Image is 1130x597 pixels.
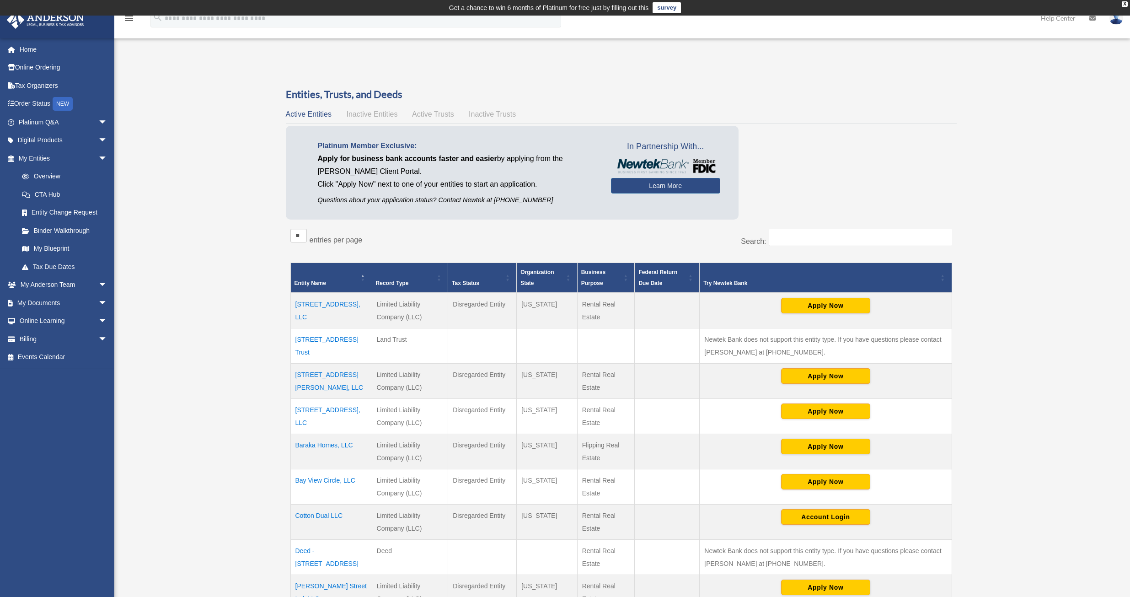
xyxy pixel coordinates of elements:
i: menu [123,13,134,24]
td: [STREET_ADDRESS] Trust [290,328,372,363]
td: Deed [372,539,448,575]
i: search [153,12,163,22]
p: Platinum Member Exclusive: [318,140,597,152]
a: Tax Organizers [6,76,121,95]
th: Organization State: Activate to sort [517,263,578,293]
a: Billingarrow_drop_down [6,330,121,348]
td: Limited Liability Company (LLC) [372,469,448,504]
th: Federal Return Due Date: Activate to sort [635,263,700,293]
span: Federal Return Due Date [638,269,677,286]
td: [US_STATE] [517,469,578,504]
span: Apply for business bank accounts faster and easier [318,155,497,162]
span: Active Trusts [412,110,454,118]
span: Record Type [376,280,409,286]
button: Apply Now [781,298,870,313]
td: [US_STATE] [517,293,578,328]
a: Learn More [611,178,720,194]
p: Click "Apply Now" next to one of your entities to start an application. [318,178,597,191]
span: Organization State [520,269,554,286]
td: Limited Liability Company (LLC) [372,363,448,398]
button: Apply Now [781,580,870,595]
button: Apply Now [781,403,870,419]
td: Rental Real Estate [577,398,635,434]
button: Account Login [781,509,870,525]
th: Record Type: Activate to sort [372,263,448,293]
a: Binder Walkthrough [13,221,117,240]
a: CTA Hub [13,185,117,204]
span: Entity Name [295,280,326,286]
th: Business Purpose: Activate to sort [577,263,635,293]
td: Rental Real Estate [577,539,635,575]
td: [STREET_ADDRESS], LLC [290,293,372,328]
td: Rental Real Estate [577,363,635,398]
td: [US_STATE] [517,434,578,469]
a: Online Learningarrow_drop_down [6,312,121,330]
td: Rental Real Estate [577,293,635,328]
span: arrow_drop_down [98,276,117,295]
button: Apply Now [781,368,870,384]
a: My Documentsarrow_drop_down [6,294,121,312]
span: Business Purpose [581,269,605,286]
th: Entity Name: Activate to invert sorting [290,263,372,293]
div: Get a chance to win 6 months of Platinum for free just by filling out this [449,2,649,13]
td: Baraka Homes, LLC [290,434,372,469]
a: My Anderson Teamarrow_drop_down [6,276,121,294]
label: Search: [741,237,766,245]
span: In Partnership With... [611,140,720,154]
td: Rental Real Estate [577,469,635,504]
a: My Blueprint [13,240,117,258]
td: [STREET_ADDRESS], LLC [290,398,372,434]
td: Limited Liability Company (LLC) [372,293,448,328]
img: NewtekBankLogoSM.png [616,159,716,173]
h3: Entities, Trusts, and Deeds [286,87,957,102]
td: Limited Liability Company (LLC) [372,504,448,539]
td: Cotton Dual LLC [290,504,372,539]
td: Land Trust [372,328,448,363]
td: Newtek Bank does not support this entity type. If you have questions please contact [PERSON_NAME]... [700,328,952,363]
img: Anderson Advisors Platinum Portal [4,11,87,29]
td: Disregarded Entity [448,504,517,539]
a: Entity Change Request [13,204,117,222]
td: [US_STATE] [517,363,578,398]
div: Try Newtek Bank [703,278,937,289]
a: Platinum Q&Aarrow_drop_down [6,113,121,131]
td: Limited Liability Company (LLC) [372,398,448,434]
td: Bay View Circle, LLC [290,469,372,504]
span: arrow_drop_down [98,330,117,349]
td: Deed - [STREET_ADDRESS] [290,539,372,575]
span: arrow_drop_down [98,113,117,132]
div: close [1122,1,1128,7]
td: Flipping Real Estate [577,434,635,469]
a: Overview [13,167,112,186]
td: Disregarded Entity [448,293,517,328]
td: [US_STATE] [517,504,578,539]
td: Disregarded Entity [448,434,517,469]
span: arrow_drop_down [98,294,117,312]
span: Inactive Trusts [469,110,516,118]
a: Events Calendar [6,348,121,366]
label: entries per page [310,236,363,244]
td: [STREET_ADDRESS][PERSON_NAME], LLC [290,363,372,398]
img: User Pic [1109,11,1123,25]
a: menu [123,16,134,24]
a: Order StatusNEW [6,95,121,113]
a: Online Ordering [6,59,121,77]
td: Disregarded Entity [448,469,517,504]
td: Newtek Bank does not support this entity type. If you have questions please contact [PERSON_NAME]... [700,539,952,575]
th: Tax Status: Activate to sort [448,263,517,293]
td: Rental Real Estate [577,504,635,539]
span: arrow_drop_down [98,131,117,150]
td: Disregarded Entity [448,363,517,398]
td: Limited Liability Company (LLC) [372,434,448,469]
p: by applying from the [PERSON_NAME] Client Portal. [318,152,597,178]
p: Questions about your application status? Contact Newtek at [PHONE_NUMBER] [318,194,597,206]
a: Account Login [781,513,870,520]
th: Try Newtek Bank : Activate to sort [700,263,952,293]
span: arrow_drop_down [98,149,117,168]
button: Apply Now [781,439,870,454]
span: arrow_drop_down [98,312,117,331]
a: Home [6,40,121,59]
a: survey [653,2,681,13]
button: Apply Now [781,474,870,489]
